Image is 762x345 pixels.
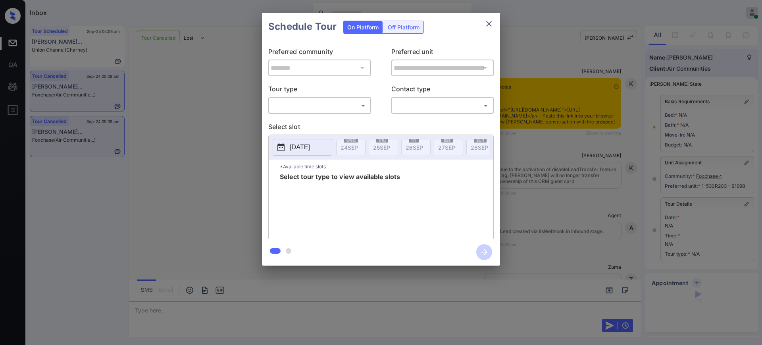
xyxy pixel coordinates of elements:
p: *Available time slots [280,160,493,173]
h2: Schedule Tour [262,13,343,40]
button: close [481,16,497,32]
p: Preferred unit [391,47,494,60]
div: Off Platform [384,21,423,33]
button: [DATE] [273,139,332,156]
div: On Platform [343,21,383,33]
span: Select tour type to view available slots [280,173,400,237]
p: Preferred community [268,47,371,60]
p: [DATE] [290,143,310,152]
p: Contact type [391,84,494,97]
p: Tour type [268,84,371,97]
p: Select slot [268,122,494,135]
